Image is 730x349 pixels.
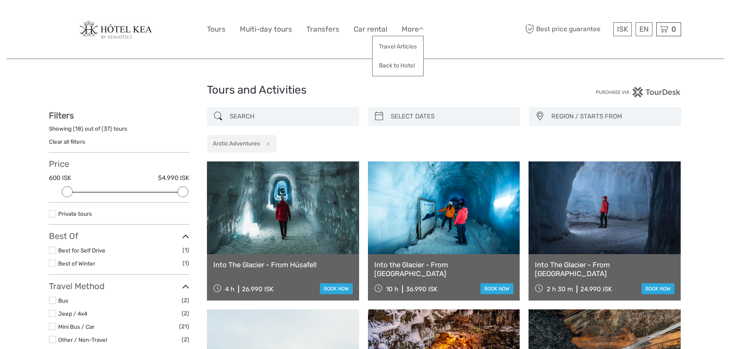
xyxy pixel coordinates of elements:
span: ISK [617,25,628,33]
label: 18 [75,125,81,133]
a: Bus [58,297,68,304]
a: Into the Glacier - From [GEOGRAPHIC_DATA] [374,260,514,278]
a: book now [641,283,674,294]
a: Travel Articles [373,38,423,55]
a: Jeep / 4x4 [58,310,87,317]
a: Into The Glacier - From [GEOGRAPHIC_DATA] [535,260,674,278]
span: (21) [179,322,189,331]
span: (1) [182,245,189,255]
h3: Price [49,159,189,169]
h2: Arctic Adventures [213,140,260,147]
span: 2 h 30 m [547,285,573,293]
a: Tours [207,23,225,35]
label: 54.990 ISK [158,174,189,183]
img: PurchaseViaTourDesk.png [596,87,681,97]
a: Car rental [354,23,387,35]
span: 0 [670,25,677,33]
a: Other / Non-Travel [58,336,107,343]
a: book now [480,283,513,294]
span: Best price guarantee [523,22,611,36]
a: More [402,23,424,35]
h3: Best Of [49,231,189,241]
h1: Tours and Activities [207,83,523,97]
a: Clear all filters [49,138,85,145]
div: 36.990 ISK [406,285,437,293]
label: 600 ISK [49,174,71,183]
div: 26.990 ISK [242,285,274,293]
span: 10 h [386,285,398,293]
a: Back to Hotel [373,57,423,74]
a: book now [320,283,353,294]
h3: Travel Method [49,281,189,291]
a: Best of Winter [58,260,95,267]
a: Mini Bus / Car [58,323,94,330]
span: (2) [182,309,189,318]
button: REGION / STARTS FROM [547,110,677,123]
span: (2) [182,295,189,305]
a: Into The Glacier - From Húsafell [213,260,353,269]
a: Private tours [58,210,92,217]
strong: Filters [49,110,74,121]
span: (2) [182,335,189,344]
img: 141-ff6c57a7-291f-4a61-91e4-c46f458f029f_logo_big.jpg [79,20,160,39]
span: (1) [182,258,189,268]
label: 37 [104,125,110,133]
input: SELECT DATES [387,109,516,124]
input: SEARCH [226,109,355,124]
div: 24.990 ISK [580,285,612,293]
a: Best for Self Drive [58,247,105,254]
span: 4 h [225,285,234,293]
div: EN [636,22,652,36]
a: Transfers [306,23,339,35]
a: Multi-day tours [240,23,292,35]
button: x [261,139,273,148]
div: Showing ( ) out of ( ) tours [49,125,189,138]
